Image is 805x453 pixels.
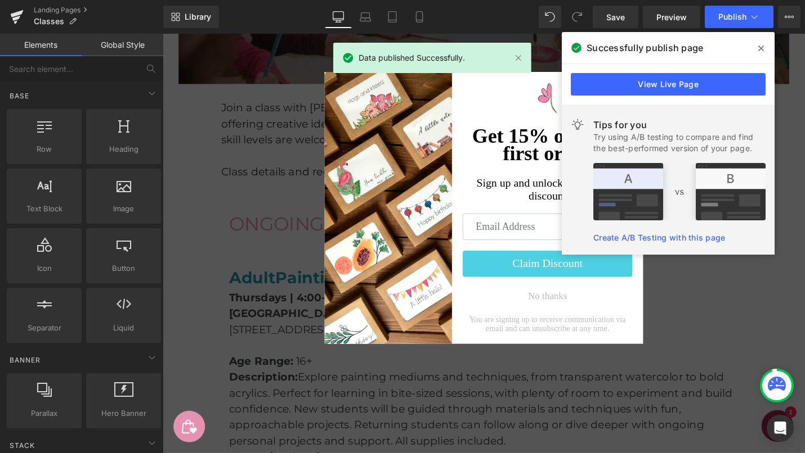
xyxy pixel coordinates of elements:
[387,273,429,284] div: No thanks
[82,34,163,56] a: Global Style
[90,262,158,274] span: Button
[90,407,158,419] span: Hero Banner
[593,118,766,132] div: Tips for you
[571,73,766,96] a: View Live Page
[318,99,498,137] h1: Get 15% off your first order
[8,355,42,365] span: Banner
[643,6,700,28] a: Preview
[10,143,78,155] span: Row
[325,6,352,28] a: Desktop
[352,6,379,28] a: Laptop
[10,407,78,419] span: Parallax
[379,6,406,28] a: Tablet
[90,143,158,155] span: Heading
[593,163,766,220] img: tip.png
[8,90,30,101] span: Base
[90,203,158,215] span: Image
[163,6,219,28] a: New Library
[318,191,498,219] input: Email Address
[318,151,498,179] div: Sign up and unlock your instant discount
[34,17,64,26] span: Classes
[10,322,78,334] span: Separator
[318,230,498,258] button: Claim Discount
[587,41,703,55] span: Successfully publish page
[539,6,561,28] button: Undo
[34,6,163,15] a: Landing Pages
[11,400,45,433] iframe: Button to open loyalty program pop-up
[767,415,794,442] div: Open Intercom Messenger
[359,52,465,64] span: Data published Successfully.
[406,6,433,28] a: Mobile
[10,203,78,215] span: Text Block
[606,11,625,23] span: Save
[318,298,498,318] div: You are signing up to receive communication via email and can unsubscribe at any time.
[571,118,584,132] img: light.svg
[90,322,158,334] span: Liquid
[566,6,588,28] button: Redo
[10,262,78,274] span: Icon
[391,52,425,85] img: xtzmnjzh9sivq5dmf31h69sq7p50
[656,11,687,23] span: Preview
[705,6,773,28] button: Publish
[778,6,800,28] button: More
[718,12,746,21] span: Publish
[185,12,211,22] span: Library
[593,233,725,242] a: Create A/B Testing with this page
[487,52,498,63] a: Close widget
[593,132,766,154] div: Try using A/B testing to compare and find the best-performed version of your page.
[8,440,36,451] span: Stack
